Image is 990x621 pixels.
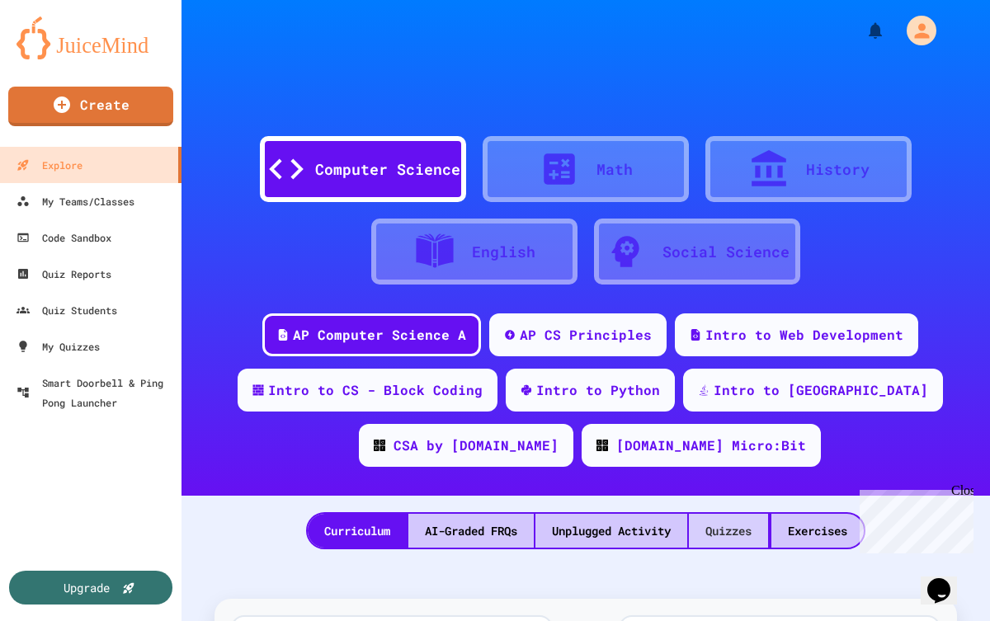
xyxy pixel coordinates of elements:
div: My Notifications [835,16,889,45]
div: [DOMAIN_NAME] Micro:Bit [616,435,806,455]
div: Intro to Web Development [705,325,903,345]
div: Chat with us now!Close [7,7,114,105]
div: Social Science [662,241,790,263]
iframe: chat widget [853,483,973,553]
div: Curriculum [308,514,407,548]
div: Unplugged Activity [535,514,687,548]
div: English [472,241,535,263]
div: My Account [889,12,940,49]
div: AI-Graded FRQs [408,514,534,548]
div: My Quizzes [16,336,100,356]
div: Quizzes [689,514,768,548]
img: CODE_logo_RGB.png [596,440,608,451]
div: Math [596,158,633,181]
img: CODE_logo_RGB.png [374,440,385,451]
div: Intro to Python [536,380,660,400]
div: Quiz Students [16,300,117,320]
div: Explore [16,155,82,175]
div: Quiz Reports [16,264,111,284]
div: My Teams/Classes [16,191,134,211]
div: AP Computer Science A [293,325,466,345]
div: Exercises [771,514,864,548]
div: Computer Science [315,158,460,181]
div: History [806,158,870,181]
div: AP CS Principles [520,325,652,345]
img: logo-orange.svg [16,16,165,59]
a: Create [8,87,173,126]
div: Upgrade [64,579,110,596]
div: CSA by [DOMAIN_NAME] [394,435,559,455]
div: Smart Doorbell & Ping Pong Launcher [16,373,175,412]
div: Intro to CS - Block Coding [268,380,483,400]
div: Intro to [GEOGRAPHIC_DATA] [714,380,928,400]
iframe: chat widget [921,555,973,605]
div: Code Sandbox [16,228,111,247]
